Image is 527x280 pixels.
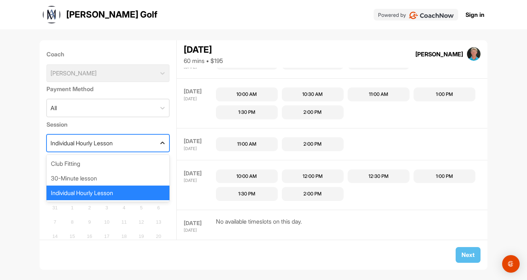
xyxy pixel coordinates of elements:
[51,139,113,148] div: Individual Hourly Lesson
[46,120,170,129] label: Session
[46,186,170,200] div: Individual Hourly Lesson
[136,217,147,228] div: Not available Friday, September 12th, 2025
[49,201,165,271] div: month 2025-09
[136,231,147,242] div: Not available Friday, September 19th, 2025
[456,247,481,263] button: Next
[378,11,406,19] p: Powered by
[43,6,60,23] img: logo
[238,190,255,198] div: 1:30 PM
[369,173,389,180] div: 12:30 PM
[67,217,78,228] div: Not available Monday, September 8th, 2025
[153,217,164,228] div: Not available Saturday, September 13th, 2025
[119,217,130,228] div: Not available Thursday, September 11th, 2025
[238,109,255,116] div: 1:30 PM
[67,231,78,242] div: Not available Monday, September 15th, 2025
[46,156,170,171] div: Club Fitting
[119,231,130,242] div: Not available Thursday, September 18th, 2025
[153,202,164,213] div: Not available Saturday, September 6th, 2025
[184,96,214,102] div: [DATE]
[236,91,257,98] div: 10:00 AM
[101,231,112,242] div: Not available Wednesday, September 17th, 2025
[184,227,214,234] div: [DATE]
[184,219,214,228] div: [DATE]
[237,141,257,148] div: 11:00 AM
[303,109,322,116] div: 2:00 PM
[436,91,453,98] div: 1:00 PM
[303,190,322,198] div: 2:00 PM
[153,231,164,242] div: Not available Saturday, September 20th, 2025
[184,56,223,65] div: 60 mins • $195
[303,173,323,180] div: 12:00 PM
[84,202,95,213] div: Not available Tuesday, September 2nd, 2025
[184,87,214,96] div: [DATE]
[502,255,520,273] div: Open Intercom Messenger
[302,91,323,98] div: 10:30 AM
[369,91,388,98] div: 11:00 AM
[67,202,78,213] div: Not available Monday, September 1st, 2025
[184,146,214,152] div: [DATE]
[184,178,214,184] div: [DATE]
[101,202,112,213] div: Not available Wednesday, September 3rd, 2025
[51,104,57,112] div: All
[216,217,302,234] div: No available timeslots on this day.
[461,251,475,258] span: Next
[466,10,485,19] a: Sign in
[49,231,60,242] div: Not available Sunday, September 14th, 2025
[467,47,481,61] img: square_0c0145ea95d7b9812da7d8529ccd7d0e.jpg
[409,12,454,19] img: CoachNow
[136,202,147,213] div: Not available Friday, September 5th, 2025
[184,137,214,146] div: [DATE]
[84,231,95,242] div: Not available Tuesday, September 16th, 2025
[46,50,170,59] label: Coach
[46,85,170,93] label: Payment Method
[101,217,112,228] div: Not available Wednesday, September 10th, 2025
[49,217,60,228] div: Not available Sunday, September 7th, 2025
[66,8,157,21] p: [PERSON_NAME] Golf
[184,169,214,178] div: [DATE]
[49,202,60,213] div: Not available Sunday, August 31st, 2025
[84,217,95,228] div: Not available Tuesday, September 9th, 2025
[184,43,223,56] div: [DATE]
[119,202,130,213] div: Not available Thursday, September 4th, 2025
[436,173,453,180] div: 1:00 PM
[303,141,322,148] div: 2:00 PM
[236,173,257,180] div: 10:00 AM
[415,50,463,59] div: [PERSON_NAME]
[46,171,170,186] div: 30-Minute lesson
